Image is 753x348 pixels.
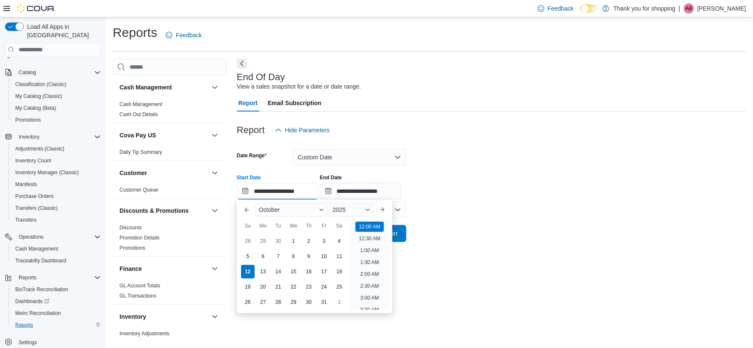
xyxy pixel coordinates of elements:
[357,269,382,279] li: 2:00 AM
[19,234,44,240] span: Operations
[210,264,220,274] button: Finance
[272,122,333,139] button: Hide Parameters
[272,295,285,309] div: day-28
[333,280,346,294] div: day-25
[256,295,270,309] div: day-27
[19,339,37,346] span: Settings
[237,125,265,135] h3: Report
[119,264,208,273] button: Finance
[241,280,255,294] div: day-19
[272,219,285,233] div: Tu
[241,295,255,309] div: day-26
[302,295,316,309] div: day-30
[12,115,101,125] span: Promotions
[113,185,227,198] div: Customer
[210,312,220,322] button: Inventory
[302,250,316,263] div: day-9
[12,203,61,213] a: Transfers (Classic)
[333,206,346,213] span: 2025
[237,152,267,159] label: Date Range
[15,132,43,142] button: Inventory
[8,295,104,307] a: Dashboards
[15,337,40,348] a: Settings
[256,250,270,263] div: day-6
[15,169,79,176] span: Inventory Manager (Classic)
[240,234,347,310] div: October, 2025
[256,219,270,233] div: Mo
[302,219,316,233] div: Th
[259,206,280,213] span: October
[357,245,382,256] li: 1:00 AM
[12,320,101,330] span: Reports
[12,156,55,166] a: Inventory Count
[287,280,300,294] div: day-22
[317,280,331,294] div: day-24
[317,250,331,263] div: day-10
[287,295,300,309] div: day-29
[12,203,101,213] span: Transfers (Classic)
[12,308,101,318] span: Metrc Reconciliation
[302,280,316,294] div: day-23
[162,27,205,44] a: Feedback
[8,214,104,226] button: Transfers
[12,156,101,166] span: Inventory Count
[333,265,346,278] div: day-18
[8,143,104,155] button: Adjustments (Classic)
[12,244,101,254] span: Cash Management
[119,131,156,139] h3: Cova Pay US
[119,293,156,299] a: GL Transactions
[210,168,220,178] button: Customer
[113,281,227,304] div: Finance
[357,257,382,267] li: 1:30 AM
[256,280,270,294] div: day-20
[240,203,254,217] button: Previous Month
[24,22,101,39] span: Load All Apps in [GEOGRAPHIC_DATA]
[119,83,208,92] button: Cash Management
[15,93,62,100] span: My Catalog (Classic)
[119,101,162,107] a: Cash Management
[686,3,692,14] span: AB
[12,179,101,189] span: Manifests
[2,67,104,78] button: Catalog
[15,205,58,212] span: Transfers (Classic)
[119,131,208,139] button: Cova Pay US
[8,284,104,295] button: BioTrack Reconciliation
[8,178,104,190] button: Manifests
[356,222,384,232] li: 12:00 AM
[237,58,247,69] button: Next
[19,134,39,140] span: Inventory
[15,337,101,348] span: Settings
[119,83,172,92] h3: Cash Management
[15,245,58,252] span: Cash Management
[285,126,330,134] span: Hide Parameters
[12,308,64,318] a: Metrc Reconciliation
[237,72,285,82] h3: End Of Day
[272,265,285,278] div: day-14
[119,312,208,321] button: Inventory
[12,103,60,113] a: My Catalog (Beta)
[15,181,37,188] span: Manifests
[12,215,40,225] a: Transfers
[119,330,169,337] span: Inventory Adjustments
[357,293,382,303] li: 3:00 AM
[581,4,598,13] input: Dark Mode
[287,219,300,233] div: We
[119,206,189,215] h3: Discounts & Promotions
[12,296,101,306] span: Dashboards
[15,232,47,242] button: Operations
[8,114,104,126] button: Promotions
[119,283,160,289] a: GL Account Totals
[119,101,162,108] span: Cash Management
[12,284,72,295] a: BioTrack Reconciliation
[113,99,227,123] div: Cash Management
[8,155,104,167] button: Inventory Count
[119,235,160,241] a: Promotion Details
[395,206,401,213] button: Open list of options
[119,245,145,251] span: Promotions
[119,187,158,193] a: Customer Queue
[113,147,227,161] div: Cova Pay US
[272,234,285,248] div: day-30
[293,149,406,166] button: Custom Date
[8,190,104,202] button: Purchase Orders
